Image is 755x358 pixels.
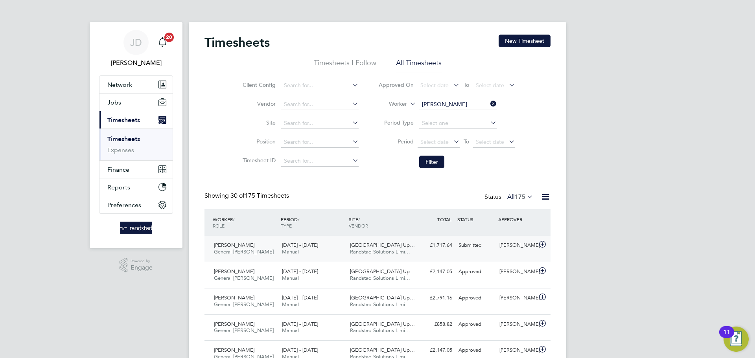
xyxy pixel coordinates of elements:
span: / [233,216,234,222]
div: Timesheets [99,129,173,160]
div: 11 [723,332,730,342]
div: Approved [455,344,496,357]
span: / [298,216,299,222]
span: [DATE] - [DATE] [282,347,318,353]
span: [PERSON_NAME] [214,268,254,275]
span: Manual [282,327,299,334]
a: JD[PERSON_NAME] [99,30,173,68]
button: Finance [99,161,173,178]
span: Engage [131,264,153,271]
input: Search for... [281,99,359,110]
div: Approved [455,318,496,331]
button: Network [99,76,173,93]
span: [PERSON_NAME] [214,294,254,301]
input: Search for... [281,156,359,167]
div: Status [484,192,535,203]
span: Reports [107,184,130,191]
span: General [PERSON_NAME] [214,327,274,334]
label: All [507,193,533,201]
span: TYPE [281,222,292,229]
span: [DATE] - [DATE] [282,268,318,275]
span: Timesheets [107,116,140,124]
a: 20 [155,30,170,55]
a: Expenses [107,146,134,154]
span: [PERSON_NAME] [214,347,254,353]
span: Jobs [107,99,121,106]
div: [PERSON_NAME] [496,239,537,252]
span: Select date [420,138,449,145]
div: £1,717.64 [414,239,455,252]
span: 30 of [230,192,245,200]
li: Timesheets I Follow [314,58,376,72]
span: [GEOGRAPHIC_DATA] Up… [350,347,415,353]
div: APPROVER [496,212,537,226]
span: Select date [420,82,449,89]
a: Go to home page [99,222,173,234]
span: VENDOR [349,222,368,229]
span: [GEOGRAPHIC_DATA] Up… [350,268,415,275]
button: Jobs [99,94,173,111]
label: Period Type [378,119,414,126]
div: [PERSON_NAME] [496,265,537,278]
span: [DATE] - [DATE] [282,294,318,301]
span: 175 [515,193,525,201]
div: Submitted [455,239,496,252]
button: Reports [99,178,173,196]
input: Search for... [419,99,497,110]
span: [DATE] - [DATE] [282,321,318,327]
div: [PERSON_NAME] [496,292,537,305]
span: James Deegan [99,58,173,68]
a: Timesheets [107,135,140,143]
label: Timesheet ID [240,157,276,164]
h2: Timesheets [204,35,270,50]
button: Open Resource Center, 11 new notifications [724,327,749,352]
div: Showing [204,192,291,200]
div: Approved [455,265,496,278]
span: General [PERSON_NAME] [214,248,274,255]
button: Filter [419,156,444,168]
button: New Timesheet [499,35,551,47]
span: Randstad Solutions Limi… [350,327,410,334]
div: £2,147.05 [414,344,455,357]
span: 20 [164,33,174,42]
span: 175 Timesheets [230,192,289,200]
span: Randstad Solutions Limi… [350,275,410,281]
span: [DATE] - [DATE] [282,242,318,248]
input: Select one [419,118,497,129]
button: Preferences [99,196,173,213]
span: [PERSON_NAME] [214,321,254,327]
input: Search for... [281,80,359,91]
span: Network [107,81,132,88]
div: SITE [347,212,415,233]
div: £2,791.16 [414,292,455,305]
input: Search for... [281,118,359,129]
label: Worker [372,100,407,108]
div: PERIOD [279,212,347,233]
div: STATUS [455,212,496,226]
span: Manual [282,301,299,308]
div: [PERSON_NAME] [496,344,537,357]
nav: Main navigation [90,22,182,248]
label: Site [240,119,276,126]
span: Randstad Solutions Limi… [350,248,410,255]
div: [PERSON_NAME] [496,318,537,331]
div: WORKER [211,212,279,233]
span: JD [130,37,142,48]
span: To [461,136,471,147]
input: Search for... [281,137,359,148]
span: Select date [476,82,504,89]
a: Powered byEngage [120,258,153,273]
span: General [PERSON_NAME] [214,275,274,281]
span: Randstad Solutions Limi… [350,301,410,308]
span: Finance [107,166,129,173]
span: TOTAL [437,216,451,222]
div: £2,147.05 [414,265,455,278]
img: randstad-logo-retina.png [120,222,153,234]
label: Client Config [240,81,276,88]
label: Approved On [378,81,414,88]
div: £858.82 [414,318,455,331]
span: General [PERSON_NAME] [214,301,274,308]
span: Manual [282,248,299,255]
div: Approved [455,292,496,305]
span: [PERSON_NAME] [214,242,254,248]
